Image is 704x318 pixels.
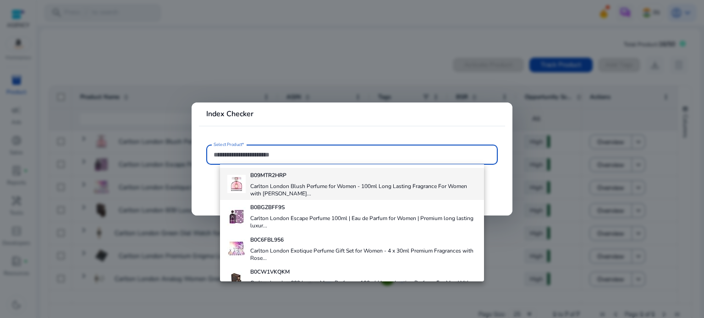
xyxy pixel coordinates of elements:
[250,279,477,294] h4: Carlton London 609 Luxury Mens Perfume - 100ml | Long Lasting Perfume For Man With Grapefr...
[250,236,284,243] b: B0C6FBL956
[214,141,244,148] mat-label: Select Product*
[206,109,253,119] b: Index Checker
[227,239,246,258] img: 41Z+8r+6uSL._SS40_.jpg
[250,247,477,262] h4: Carlton London Exotique Perfume Gift Set for Women - 4 x 30ml Premium Fragrances with Rose...
[227,271,246,290] img: 316q1N9hXoL._SS40_.jpg
[250,215,477,229] h4: Carlton London Escape Perfume 100ml | Eau de Parfum for Women | Premium long lasting luxur...
[250,268,290,275] b: B0CW1VKQKM
[227,175,246,193] img: 41-nIQW7+AL._SS40_.jpg
[250,183,477,197] h4: Carlton London Blush Perfume for Women - 100ml Long Lasting Fragrance For Women with [PERSON_NAME...
[227,207,246,226] img: 41adp3N9ZOL._SS40_.jpg
[250,172,286,179] b: B09MTR2HRP
[250,204,285,211] b: B0BGZBFF9S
